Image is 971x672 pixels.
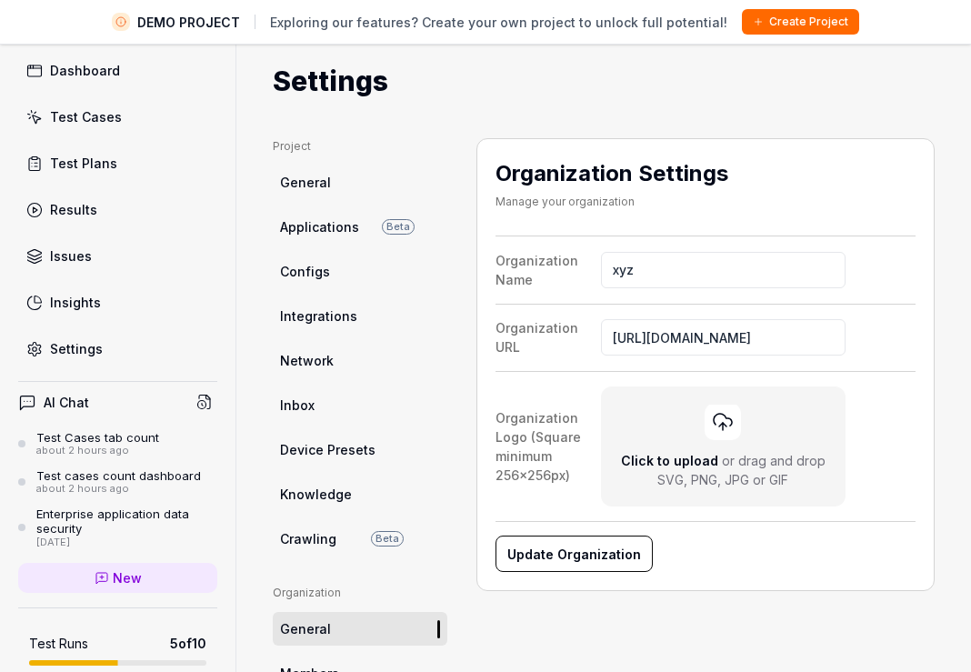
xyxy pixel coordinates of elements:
[36,537,217,549] div: [DATE]
[273,388,447,422] a: Inbox
[280,262,330,281] span: Configs
[382,219,415,235] span: Beta
[18,145,217,181] a: Test Plans
[280,529,336,548] span: Crawling
[496,157,728,190] h2: Organization Settings
[18,192,217,227] a: Results
[50,61,120,80] div: Dashboard
[270,13,727,32] span: Exploring our features? Create your own project to unlock full potential!
[280,306,357,326] span: Integrations
[50,154,117,173] div: Test Plans
[44,393,89,412] h4: AI Chat
[18,430,217,457] a: Test Cases tab countabout 2 hours ago
[273,138,447,155] div: Project
[371,531,404,547] span: Beta
[137,13,240,32] span: DEMO PROJECT
[50,200,97,219] div: Results
[280,396,315,415] span: Inbox
[273,61,388,102] h1: Settings
[273,165,447,199] a: General
[18,53,217,88] a: Dashboard
[18,285,217,320] a: Insights
[722,453,826,468] span: or drag and drop
[50,246,92,266] div: Issues
[273,210,447,244] a: ApplicationsBeta
[280,440,375,459] span: Device Presets
[273,255,447,288] a: Configs
[50,107,122,126] div: Test Cases
[18,238,217,274] a: Issues
[50,339,103,358] div: Settings
[601,319,846,356] input: Organization URL
[36,445,159,457] div: about 2 hours ago
[273,344,447,377] a: Network
[280,351,334,370] span: Network
[36,483,201,496] div: about 2 hours ago
[657,470,788,489] div: SVG, PNG, JPG or GIF
[29,636,88,652] h5: Test Runs
[496,318,601,356] div: Organization URL
[280,485,352,504] span: Knowledge
[273,522,447,556] a: CrawlingBeta
[621,453,718,468] span: Click to upload
[273,612,447,646] a: General
[601,252,846,288] input: Organization Name
[273,299,447,333] a: Integrations
[18,99,217,135] a: Test Cases
[496,251,601,289] div: Organization Name
[273,477,447,511] a: Knowledge
[18,468,217,496] a: Test cases count dashboardabout 2 hours ago
[18,563,217,593] a: New
[113,568,142,587] span: New
[50,293,101,312] div: Insights
[18,507,217,548] a: Enterprise application data security[DATE]
[36,468,201,483] div: Test cases count dashboard
[273,585,447,601] div: Organization
[36,430,159,445] div: Test Cases tab count
[36,507,217,537] div: Enterprise application data security
[742,9,859,35] button: Create Project
[280,217,359,236] span: Applications
[496,536,653,572] button: Update Organization
[18,331,217,366] a: Settings
[273,433,447,466] a: Device Presets
[496,408,601,485] div: Organization Logo (Square minimum 256x256px)
[496,194,728,210] div: Manage your organization
[280,173,331,192] span: General
[280,619,331,638] span: General
[170,634,206,653] span: 5 of 10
